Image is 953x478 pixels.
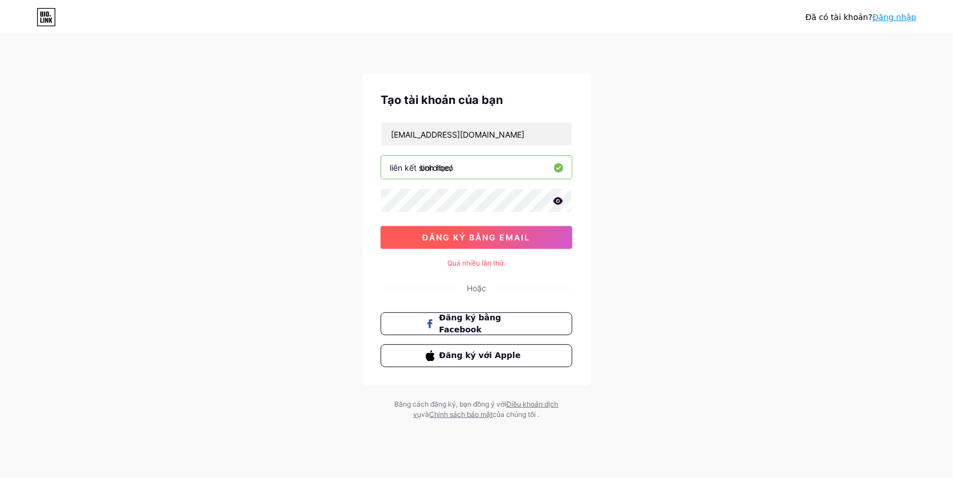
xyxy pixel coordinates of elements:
font: Đăng ký bằng Facebook [439,313,502,334]
font: liên kết sinh học/ [390,163,453,172]
font: đăng ký bằng email [423,232,531,242]
input: tên người dùng [381,156,572,179]
font: Đăng ký với Apple [439,351,521,360]
button: Đăng ký với Apple [381,344,572,367]
button: Đăng ký bằng Facebook [381,312,572,335]
font: và [422,410,430,419]
font: Hoặc [467,283,486,293]
font: của chúng tôi . [493,410,540,419]
font: Bằng cách đăng ký, bạn đồng ý với [395,400,507,408]
font: Tạo tài khoản của bạn [381,93,503,107]
a: Điều khoản dịch vụ [414,400,559,419]
font: Đã có tài khoản? [806,13,873,22]
a: Đăng nhập [873,13,916,22]
input: E-mail [381,123,572,146]
button: đăng ký bằng email [381,226,572,249]
font: Quá nhiều lần thử. [448,259,506,267]
a: Chính sách bảo mật [430,410,493,419]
